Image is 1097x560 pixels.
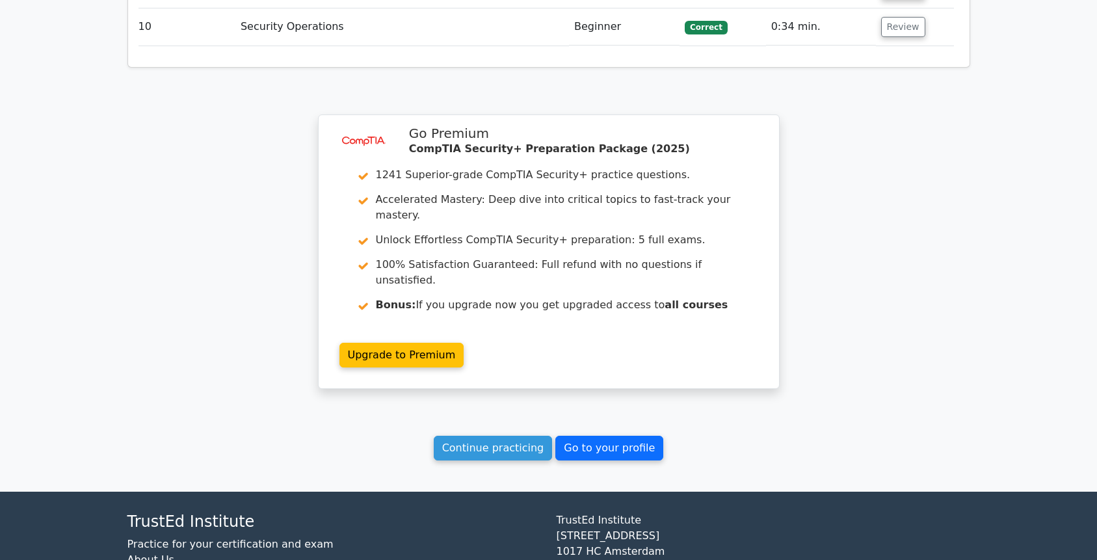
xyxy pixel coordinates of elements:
a: Practice for your certification and exam [127,538,334,550]
a: Go to your profile [555,436,663,460]
td: Security Operations [235,8,569,46]
td: 0:34 min. [766,8,876,46]
a: Continue practicing [434,436,553,460]
button: Review [881,17,925,37]
td: Beginner [569,8,680,46]
a: Upgrade to Premium [339,343,464,367]
h4: TrustEd Institute [127,513,541,531]
span: Correct [685,21,727,34]
td: 10 [133,8,235,46]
